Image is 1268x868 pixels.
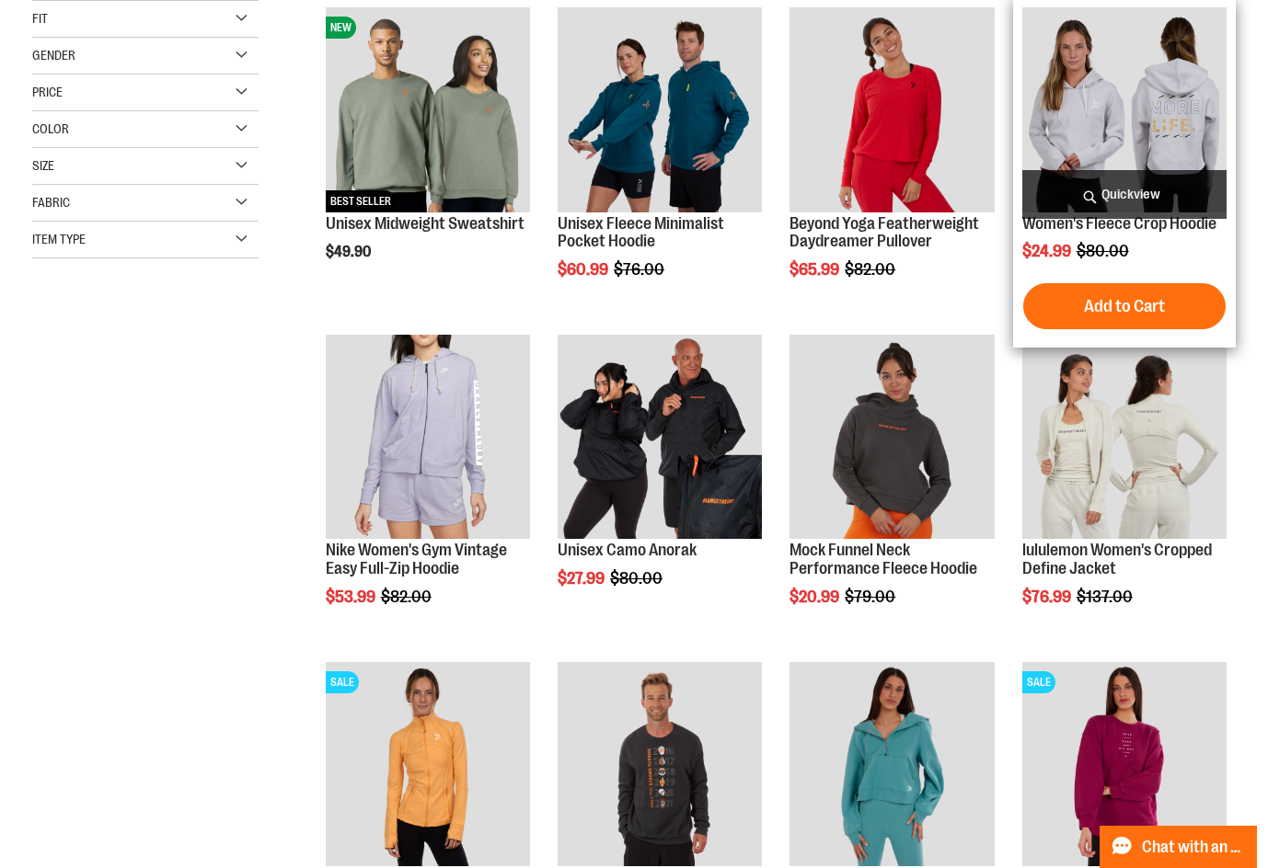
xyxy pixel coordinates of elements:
[610,569,665,588] span: $80.00
[558,662,762,866] img: Product image for Unisex Heritage Hell Week Crewneck Sweatshirt
[780,325,1003,653] div: product
[1084,296,1165,316] span: Add to Cart
[558,335,762,539] img: Product image for Unisex Camo Anorak
[558,335,762,542] a: Product image for Unisex Camo Anorak
[317,325,539,653] div: product
[32,11,48,26] span: Fit
[32,85,63,99] span: Price
[558,7,762,211] img: Unisex Fleece Minimalist Pocket Hoodie
[326,335,530,539] img: Product image for Nike Gym Vintage Easy Full Zip Hoodie
[845,588,898,606] span: $79.00
[1022,214,1216,233] a: Women's Fleece Crop Hoodie
[1022,7,1227,211] img: Product image for Womens Fleece Crop Hoodie
[32,232,86,246] span: Item Type
[790,260,842,279] span: $65.99
[32,48,75,63] span: Gender
[1022,335,1227,542] a: Product image for lululemon Define Jacket Cropped
[326,335,530,542] a: Product image for Nike Gym Vintage Easy Full Zip Hoodie
[790,7,994,211] img: Product image for Beyond Yoga Featherweight Daydreamer Pullover
[558,541,697,559] a: Unisex Camo Anorak
[381,588,434,606] span: $82.00
[326,244,374,260] span: $49.90
[326,671,359,693] span: SALE
[790,335,994,539] img: Product image for Mock Funnel Neck Performance Fleece Hoodie
[1100,826,1258,868] button: Chat with an Expert
[326,7,530,214] a: Unisex Midweight SweatshirtNEWBEST SELLER
[1022,541,1212,577] a: lululemon Women's Cropped Define Jacket
[558,569,607,588] span: $27.99
[614,260,667,279] span: $76.00
[1142,839,1246,856] span: Chat with an Expert
[845,260,898,279] span: $82.00
[1022,662,1227,866] img: Product image for lululemon Womens Perfectly Oversized Crew
[32,121,69,136] span: Color
[1022,588,1074,606] span: $76.99
[32,195,70,210] span: Fabric
[1077,242,1132,260] span: $80.00
[32,158,54,173] span: Size
[790,541,977,577] a: Mock Funnel Neck Performance Fleece Hoodie
[326,214,524,233] a: Unisex Midweight Sweatshirt
[1013,325,1236,653] div: product
[1022,671,1055,693] span: SALE
[326,588,378,606] span: $53.99
[326,7,530,211] img: Unisex Midweight Sweatshirt
[790,214,979,251] a: Beyond Yoga Featherweight Daydreamer Pullover
[326,190,396,212] span: BEST SELLER
[326,662,530,866] img: Product image for lululemon Define Jacket
[1022,335,1227,539] img: Product image for lululemon Define Jacket Cropped
[790,7,994,214] a: Product image for Beyond Yoga Featherweight Daydreamer Pullover
[790,335,994,542] a: Product image for Mock Funnel Neck Performance Fleece Hoodie
[558,214,724,251] a: Unisex Fleece Minimalist Pocket Hoodie
[790,662,994,866] img: Product image for lululemon Womens Scuba Oversized Half Zip
[1023,283,1226,329] button: Add to Cart
[1022,7,1227,214] a: Product image for Womens Fleece Crop Hoodie
[326,541,507,577] a: Nike Women's Gym Vintage Easy Full-Zip Hoodie
[326,17,356,39] span: NEW
[1022,170,1227,219] a: Quickview
[1077,588,1135,606] span: $137.00
[558,7,762,214] a: Unisex Fleece Minimalist Pocket Hoodie
[548,325,771,634] div: product
[558,260,611,279] span: $60.99
[790,588,842,606] span: $20.99
[1022,242,1074,260] span: $24.99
